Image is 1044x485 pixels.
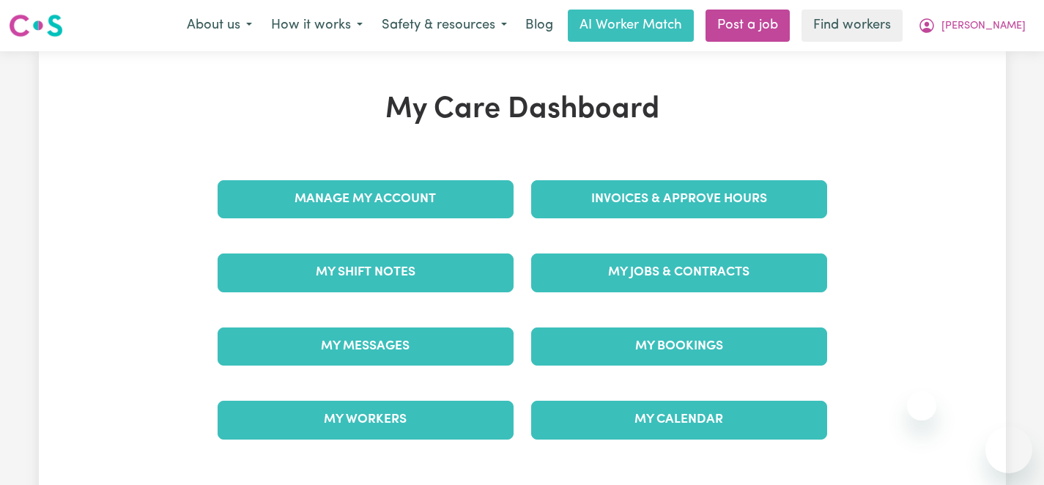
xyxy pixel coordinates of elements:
[531,253,827,292] a: My Jobs & Contracts
[218,253,514,292] a: My Shift Notes
[177,10,262,41] button: About us
[907,391,936,421] iframe: Close message
[706,10,790,42] a: Post a job
[218,401,514,439] a: My Workers
[262,10,372,41] button: How it works
[209,92,836,127] h1: My Care Dashboard
[941,18,1026,34] span: [PERSON_NAME]
[9,12,63,39] img: Careseekers logo
[568,10,694,42] a: AI Worker Match
[985,426,1032,473] iframe: Button to launch messaging window
[517,10,562,42] a: Blog
[531,401,827,439] a: My Calendar
[531,180,827,218] a: Invoices & Approve Hours
[801,10,903,42] a: Find workers
[218,180,514,218] a: Manage My Account
[218,327,514,366] a: My Messages
[9,9,63,42] a: Careseekers logo
[908,10,1035,41] button: My Account
[531,327,827,366] a: My Bookings
[372,10,517,41] button: Safety & resources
